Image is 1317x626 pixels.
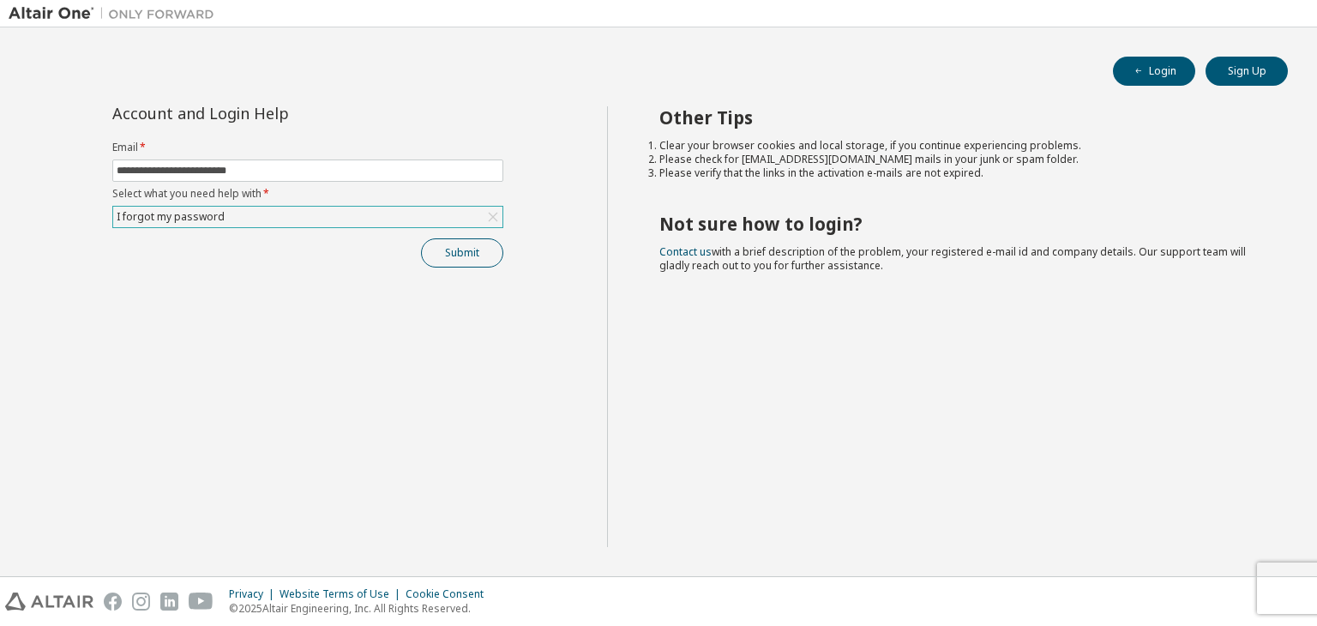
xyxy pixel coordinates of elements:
li: Please check for [EMAIL_ADDRESS][DOMAIN_NAME] mails in your junk or spam folder. [659,153,1258,166]
button: Sign Up [1206,57,1288,86]
img: instagram.svg [132,593,150,611]
div: Account and Login Help [112,106,425,120]
img: Altair One [9,5,223,22]
li: Please verify that the links in the activation e-mails are not expired. [659,166,1258,180]
div: Privacy [229,587,280,601]
label: Select what you need help with [112,187,503,201]
img: youtube.svg [189,593,213,611]
h2: Not sure how to login? [659,213,1258,235]
button: Submit [421,238,503,268]
img: linkedin.svg [160,593,178,611]
div: Cookie Consent [406,587,494,601]
div: I forgot my password [114,208,227,226]
div: I forgot my password [113,207,502,227]
img: facebook.svg [104,593,122,611]
li: Clear your browser cookies and local storage, if you continue experiencing problems. [659,139,1258,153]
span: with a brief description of the problem, your registered e-mail id and company details. Our suppo... [659,244,1246,273]
button: Login [1113,57,1195,86]
div: Website Terms of Use [280,587,406,601]
img: altair_logo.svg [5,593,93,611]
label: Email [112,141,503,154]
h2: Other Tips [659,106,1258,129]
p: © 2025 Altair Engineering, Inc. All Rights Reserved. [229,601,494,616]
a: Contact us [659,244,712,259]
